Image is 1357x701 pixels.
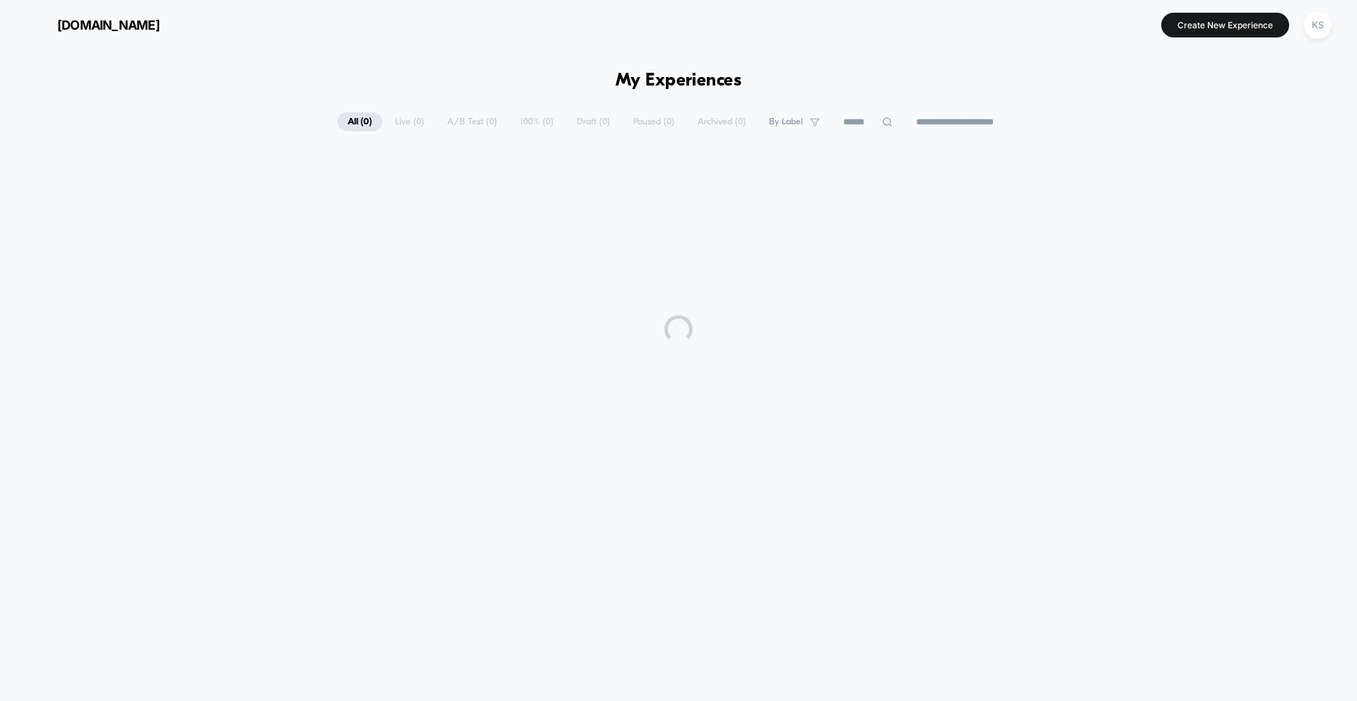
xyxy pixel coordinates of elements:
span: [DOMAIN_NAME] [57,18,160,33]
span: By Label [769,117,803,127]
div: KS [1304,11,1332,39]
h1: My Experiences [616,71,742,91]
button: KS [1300,11,1336,40]
button: [DOMAIN_NAME] [21,13,164,36]
span: All ( 0 ) [337,112,382,131]
button: Create New Experience [1161,13,1289,37]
